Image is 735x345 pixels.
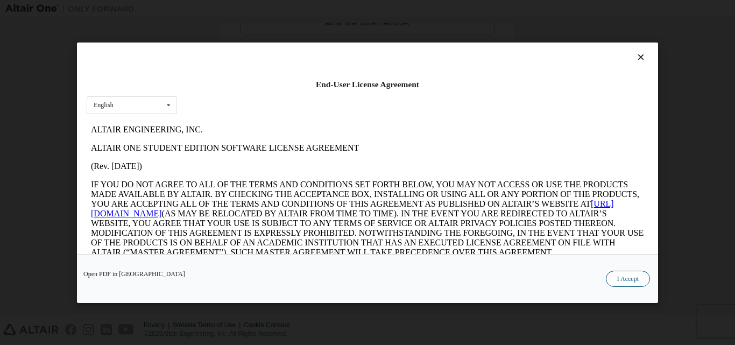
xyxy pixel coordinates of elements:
p: ALTAIR ONE STUDENT EDITION SOFTWARE LICENSE AGREEMENT [4,23,557,32]
button: I Accept [606,270,650,286]
p: This Altair One Student Edition Software License Agreement (“Agreement”) is between Altair Engine... [4,145,557,184]
div: English [94,102,114,108]
p: ALTAIR ENGINEERING, INC. [4,4,557,14]
p: IF YOU DO NOT AGREE TO ALL OF THE TERMS AND CONDITIONS SET FORTH BELOW, YOU MAY NOT ACCESS OR USE... [4,59,557,137]
a: Open PDF in [GEOGRAPHIC_DATA] [83,270,185,277]
p: (Rev. [DATE]) [4,41,557,51]
a: [URL][DOMAIN_NAME] [4,79,527,97]
div: End-User License Agreement [87,79,648,90]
